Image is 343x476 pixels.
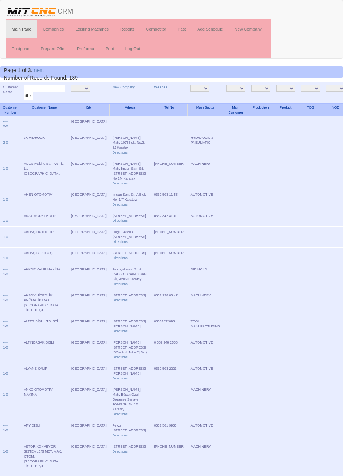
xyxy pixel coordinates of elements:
td: MACHINERY [187,290,223,316]
a: Directions [113,256,128,260]
td: AKDAŞ SİLAH A.Ş. [21,248,68,264]
td: AHEN OTOMOTİV [21,189,68,210]
a: Print [100,39,120,58]
a: Directions [113,150,128,154]
td: [STREET_ADDRESS][PERSON_NAME] [110,363,151,384]
a: 1 [3,450,5,453]
td: AUTOMOTIVE [187,420,223,441]
td: [PERSON_NAME][STREET_ADDRESS][DOMAIN_NAME] Sit.) [110,337,151,363]
td: [GEOGRAPHIC_DATA] [68,363,110,384]
a: 2 [3,141,5,144]
a: Directions [113,329,128,333]
td: 3K HİDROLİK [21,132,68,158]
a: 1 [3,219,5,223]
a: 0 [6,124,8,128]
a: ---- [3,120,8,123]
input: filter [24,92,33,100]
a: 0 [6,167,8,170]
a: Directions [113,355,128,359]
img: header.png [6,6,57,17]
td: [GEOGRAPHIC_DATA] [68,337,110,363]
a: ---- [3,341,8,344]
td: [PERSON_NAME] Mah. 10733 sk. No.2. 2J Karatay [110,132,151,158]
a: Directions [113,450,128,453]
td: [GEOGRAPHIC_DATA] [68,264,110,290]
a: New Company [229,20,267,38]
td: 05064822095 [151,316,187,337]
a: Companies [37,20,70,38]
td: AKKOR KALIP MAKİNA [21,264,68,290]
td: AKSOY HİDROLİK PNÖMATİK MAK. [GEOGRAPHIC_DATA]. TİC. LTD. ŞTİ [21,290,68,316]
a: ---- [3,424,8,427]
a: W/O NO [154,85,167,89]
span: Number of Records Found: 139 [4,67,78,81]
a: 1 [3,298,5,302]
td: Fevzi [STREET_ADDRESS] [110,420,151,441]
td: AKAY MODEL KALIP [21,210,68,227]
td: ACOS Makine San. Ve Tic. Ltd. [GEOGRAPHIC_DATA]. [21,158,68,189]
a: 1 [3,256,5,260]
a: Main Page [6,20,37,38]
td: [GEOGRAPHIC_DATA] [68,316,110,337]
td: ALYANS KALIP [21,363,68,384]
a: Reports [114,20,141,38]
a: New Company [113,85,135,89]
a: ---- [3,445,8,448]
a: 0 [6,372,8,375]
a: 0 [6,235,8,239]
a: 0 [6,324,8,328]
td: Huğlu, 43208. [STREET_ADDRESS] [110,227,151,248]
a: 0 [6,450,8,453]
a: ---- [3,162,8,166]
a: 1 [3,372,5,375]
th: Product [273,104,298,116]
a: 0 [3,124,5,128]
td: [GEOGRAPHIC_DATA] [68,189,110,210]
td: ARY DİŞLİ [21,420,68,441]
a: Log Out [120,39,146,58]
a: Competitor [140,20,172,38]
a: ---- [3,367,8,370]
td: 0 332 248 2536 [151,337,187,363]
td: [GEOGRAPHIC_DATA] [68,441,110,472]
a: 0 [6,298,8,302]
th: Customer Name [21,104,68,116]
a: 0 [6,256,8,260]
td: [STREET_ADDRESS][PERSON_NAME] [110,316,151,337]
td: MACHINERY [187,158,223,189]
a: 0 [6,393,8,396]
a: ---- [3,388,8,392]
td: HYDRAULIC & PNEUMATIC [187,132,223,158]
td: 0332 503 2221 [151,363,187,384]
a: Existing Machines [70,20,114,38]
a: 1 [3,393,5,396]
a: Directions [113,433,128,437]
td: [STREET_ADDRESS] [110,248,151,264]
a: ---- [3,267,8,271]
td: [GEOGRAPHIC_DATA] [68,420,110,441]
a: ---- [3,251,8,255]
a: 0 [6,345,8,349]
td: [STREET_ADDRESS] [110,290,151,316]
a: Past [172,20,192,38]
td: [PHONE_NUMBER] [151,441,187,472]
td: AUTOMOTIVE [187,189,223,210]
th: Main Customer [223,104,248,116]
a: Add Schedule [192,20,229,38]
a: Directions [113,298,128,302]
td: 0332 501 9933 [151,420,187,441]
td: [GEOGRAPHIC_DATA] [68,384,110,420]
a: 1 [3,345,5,349]
a: Directions [113,181,128,185]
a: Directions [113,219,128,223]
td: [PERSON_NAME] Mah. İmsan San. Sit. [STREET_ADDRESS] No:2M Karatay [110,158,151,189]
th: Tel No [151,104,187,116]
a: next [34,67,43,73]
a: 0 [6,428,8,432]
td: 0332 503 11 55 [151,189,187,210]
td: AKDAŞ OUTDOOR [21,227,68,248]
td: [GEOGRAPHIC_DATA] [68,248,110,264]
a: 1 [3,167,5,170]
td: DIE MOLD [187,264,223,290]
td: AUTOMOTIVE [187,337,223,363]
